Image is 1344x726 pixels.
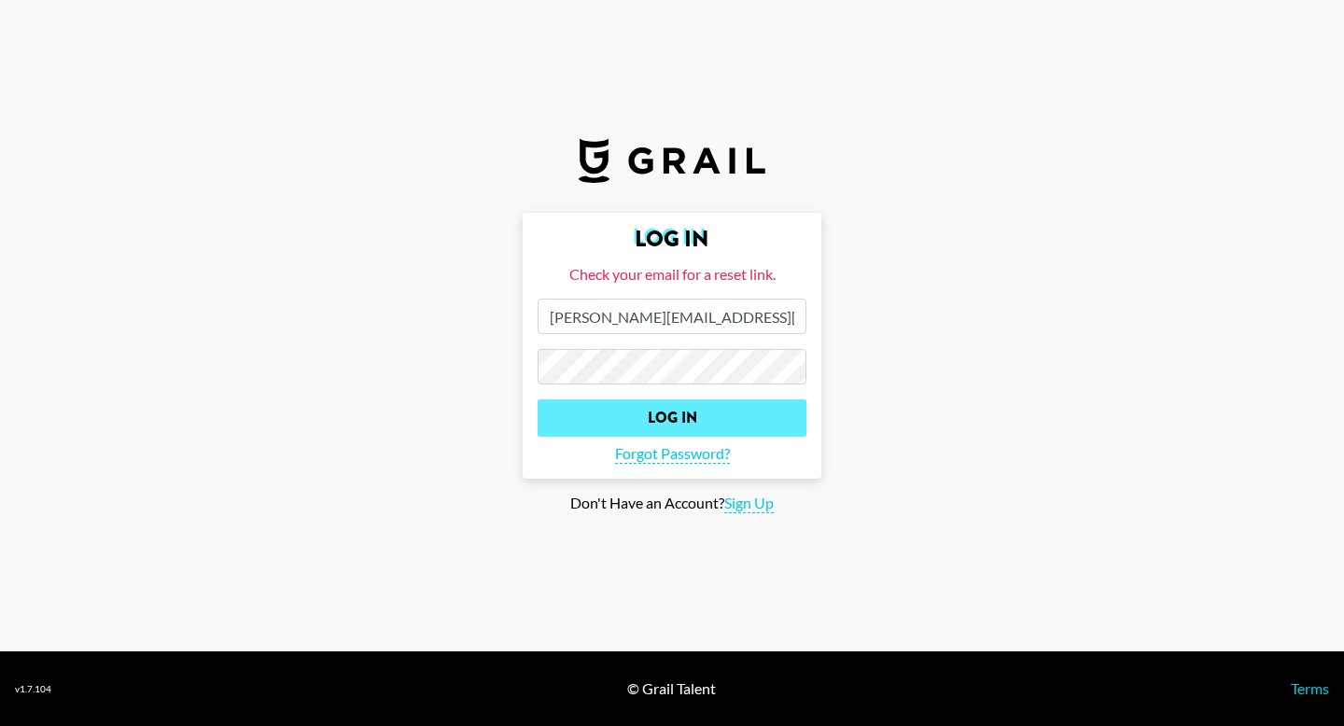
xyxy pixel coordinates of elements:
[627,679,716,698] div: © Grail Talent
[538,228,806,250] h2: Log In
[538,265,806,284] div: Check your email for a reset link.
[538,299,806,334] input: Email
[579,138,765,183] img: Grail Talent Logo
[615,444,730,464] span: Forgot Password?
[15,494,1329,513] div: Don't Have an Account?
[538,399,806,437] input: Log In
[15,683,51,695] div: v 1.7.104
[724,494,774,513] span: Sign Up
[1291,679,1329,697] a: Terms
